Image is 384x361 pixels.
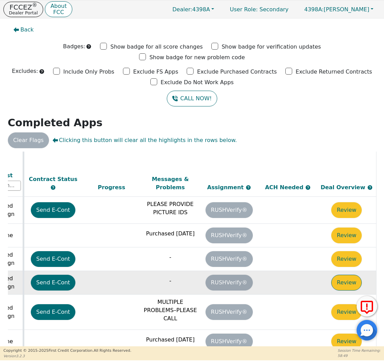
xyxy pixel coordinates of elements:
p: Session Time Remaining: [338,348,381,353]
p: Include Only Probs [63,68,114,76]
sup: ® [32,2,37,8]
div: Progress [84,183,139,191]
span: Dealer: [172,6,192,13]
p: Purchased [DATE] [143,336,198,344]
span: 4398A: [304,6,324,13]
span: Assignment [207,184,246,190]
p: Secondary [223,3,295,16]
p: Exclude Do Not Work Apps [161,78,234,87]
p: Version 3.2.3 [3,353,131,359]
button: Send E-Cont [31,251,76,267]
p: PLEASE PROVIDE PICTURE IDS [143,200,198,217]
button: 4398A:[PERSON_NAME] [297,4,381,15]
button: Send E-Cont [31,275,76,291]
span: Back [21,26,34,34]
button: Review [331,228,362,243]
span: [PERSON_NAME] [304,6,369,13]
span: Contract Status [29,176,77,182]
span: Deal Overview [321,184,373,190]
button: Dealer:4398A [165,4,221,15]
span: ACH Needed [265,184,306,190]
p: 58:49 [338,353,381,358]
button: Review [331,251,362,267]
p: FCC [50,10,66,15]
a: User Role: Secondary [223,3,295,16]
button: Send E-Cont [31,202,76,218]
div: Messages & Problems [143,175,198,191]
p: Show badge for new problem code [149,53,245,62]
p: About [50,3,66,9]
p: - [143,277,198,285]
button: Report Error to FCC [357,296,377,317]
p: FCCEZ [9,4,38,11]
button: Send E-Cont [31,304,76,320]
p: Show badge for all score changes [110,43,203,51]
button: CALL NOW! [167,91,217,106]
p: Dealer Portal [9,11,38,15]
button: Back [8,22,39,38]
strong: Completed Apps [8,117,103,129]
button: Review [331,334,362,349]
p: Copyright © 2015- 2025 First Credit Corporation. [3,348,131,354]
button: FCCEZ®Dealer Portal [3,2,43,17]
p: - [143,253,198,261]
span: User Role : [230,6,258,13]
button: Review [331,304,362,320]
button: Review [331,202,362,218]
p: Purchased [DATE] [143,230,198,238]
p: Exclude Purchased Contracts [197,68,277,76]
button: Review [331,275,362,291]
p: Badges: [63,42,85,51]
span: 4398A [172,6,210,13]
p: Exclude Returned Contracts [296,68,372,76]
span: Clicking this button will clear all the highlights in the rows below. [52,136,237,144]
button: AboutFCC [45,1,72,17]
p: Excludes: [12,67,38,75]
p: Show badge for verification updates [222,43,321,51]
span: All Rights Reserved. [94,348,131,353]
p: Exclude FS Apps [133,68,178,76]
p: MULTIPLE PROBLEMS–PLEASE CALL [143,298,198,323]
